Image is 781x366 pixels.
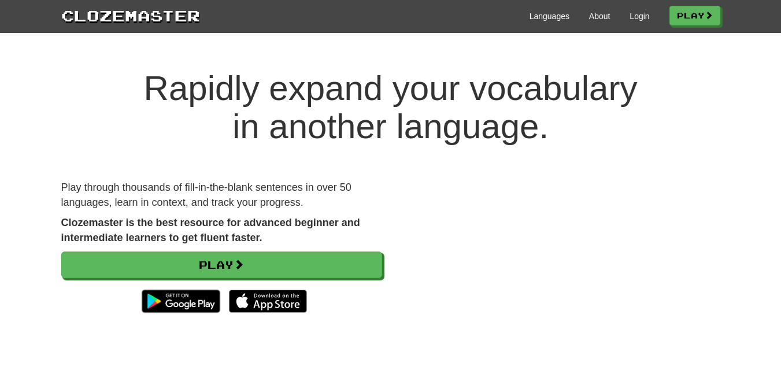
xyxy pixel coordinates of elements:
a: Languages [530,10,569,22]
a: Play [669,6,720,25]
strong: Clozemaster is the best resource for advanced beginner and intermediate learners to get fluent fa... [61,217,360,243]
p: Play through thousands of fill-in-the-blank sentences in over 50 languages, learn in context, and... [61,180,382,210]
a: Login [630,10,649,22]
a: About [589,10,610,22]
a: Clozemaster [61,5,200,26]
img: Get it on Google Play [136,284,225,319]
img: Download_on_the_App_Store_Badge_US-UK_135x40-25178aeef6eb6b83b96f5f2d004eda3bffbb37122de64afbaef7... [229,290,307,313]
a: Play [61,252,382,278]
